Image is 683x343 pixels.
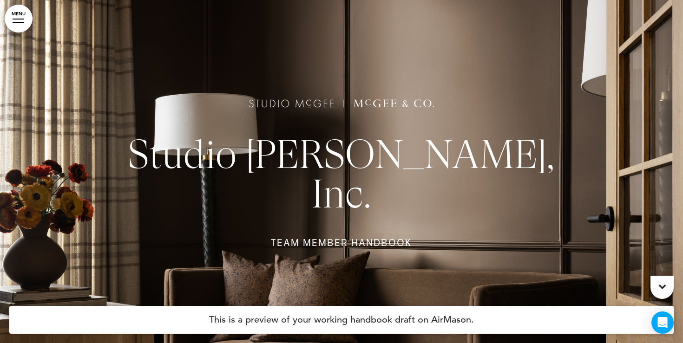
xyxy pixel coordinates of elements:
[271,237,412,248] span: TEAM MEMBER Handbook
[249,99,434,107] img: 1684325117258.png
[9,306,674,334] h4: This is a preview of your working handbook draft on AirMason.
[5,5,33,32] a: MENU
[651,311,674,334] div: Open Intercom Messenger
[128,133,555,217] span: Studio [PERSON_NAME], Inc.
